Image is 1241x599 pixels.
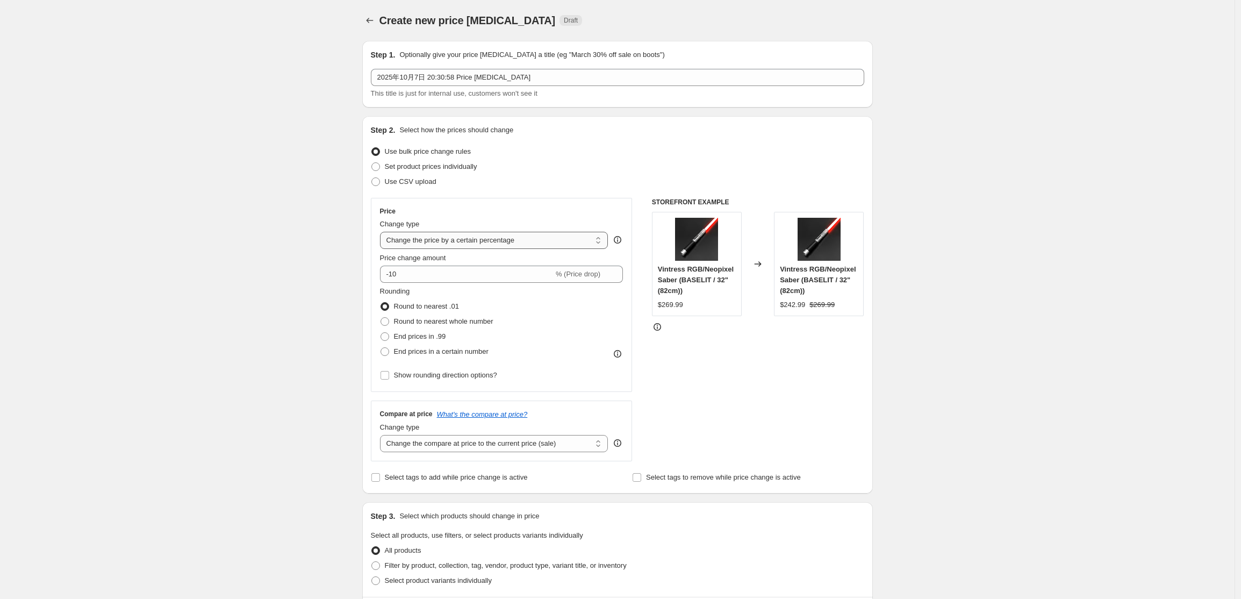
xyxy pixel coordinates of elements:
span: Select tags to add while price change is active [385,473,528,481]
button: Price change jobs [362,13,377,28]
h6: STOREFRONT EXAMPLE [652,198,864,206]
span: Price change amount [380,254,446,262]
div: help [612,438,623,448]
span: Select all products, use filters, or select products variants individually [371,531,583,539]
span: $242.99 [780,301,805,309]
span: Use bulk price change rules [385,147,471,155]
span: Create new price [MEDICAL_DATA] [379,15,556,26]
h3: Price [380,207,396,216]
span: End prices in .99 [394,332,446,340]
span: Select product variants individually [385,576,492,584]
h3: Compare at price [380,410,433,418]
span: Round to nearest whole number [394,317,493,325]
span: % (Price drop) [556,270,600,278]
span: Change type [380,423,420,431]
span: This title is just for internal use, customers won't see it [371,89,537,97]
h2: Step 2. [371,125,396,136]
input: 30% off holiday sale [371,69,864,86]
span: Round to nearest .01 [394,302,459,310]
img: MG_3539_2_b7032164-faef-4084-ab10-3338588d3819_80x.jpg [675,218,718,261]
button: What's the compare at price? [437,410,528,418]
span: Draft [564,16,578,25]
span: $269.99 [809,301,835,309]
img: MG_3539_2_b7032164-faef-4084-ab10-3338588d3819_80x.jpg [798,218,841,261]
span: Change type [380,220,420,228]
h2: Step 3. [371,511,396,522]
p: Select how the prices should change [399,125,513,136]
span: End prices in a certain number [394,347,489,355]
span: Use CSV upload [385,177,436,186]
span: $269.99 [658,301,683,309]
span: Set product prices individually [385,162,477,170]
p: Optionally give your price [MEDICAL_DATA] a title (eg "March 30% off sale on boots") [399,49,664,60]
span: Select tags to remove while price change is active [646,473,801,481]
span: All products [385,546,421,554]
div: help [612,234,623,245]
span: Rounding [380,287,410,295]
span: Filter by product, collection, tag, vendor, product type, variant title, or inventory [385,561,627,569]
span: Show rounding direction options? [394,371,497,379]
input: -15 [380,266,554,283]
p: Select which products should change in price [399,511,539,522]
h2: Step 1. [371,49,396,60]
span: Vintress RGB/Neopixel Saber (BASELIT / 32"(82cm)) [658,265,734,295]
span: Vintress RGB/Neopixel Saber (BASELIT / 32"(82cm)) [780,265,856,295]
